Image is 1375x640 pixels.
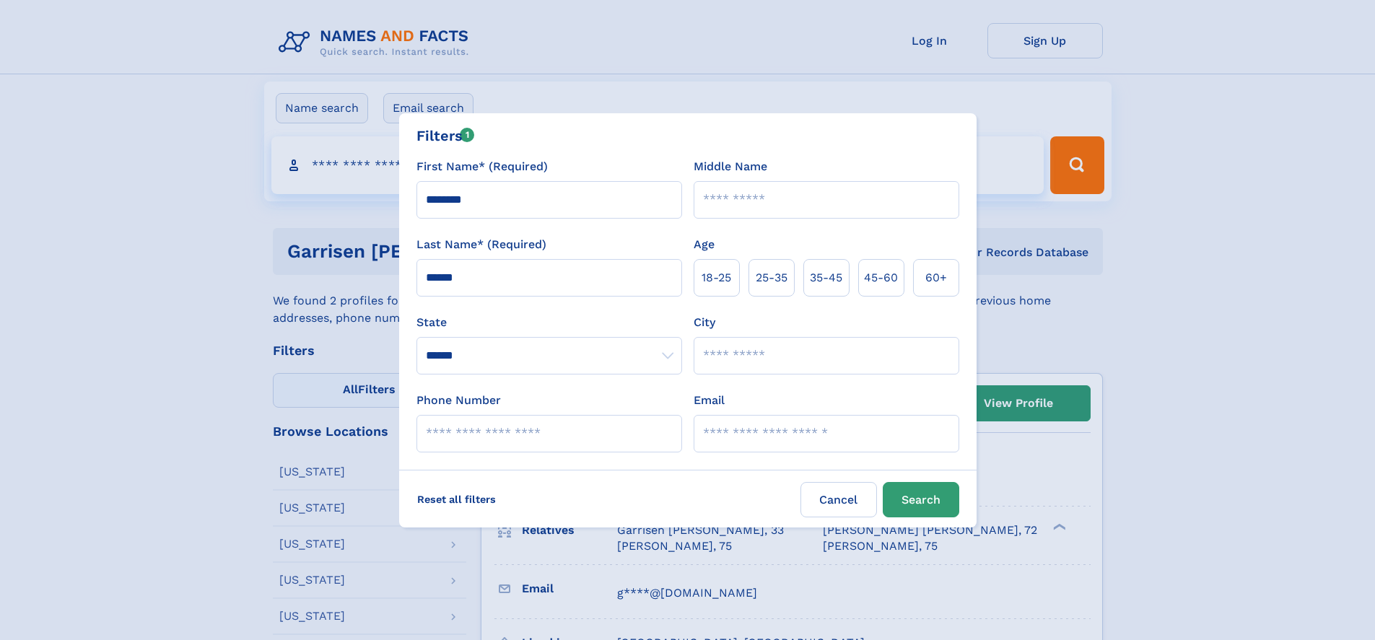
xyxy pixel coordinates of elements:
[416,392,501,409] label: Phone Number
[694,158,767,175] label: Middle Name
[756,269,787,286] span: 25‑35
[694,314,715,331] label: City
[408,482,505,517] label: Reset all filters
[702,269,731,286] span: 18‑25
[883,482,959,517] button: Search
[694,392,725,409] label: Email
[416,236,546,253] label: Last Name* (Required)
[694,236,715,253] label: Age
[416,158,548,175] label: First Name* (Required)
[416,314,682,331] label: State
[810,269,842,286] span: 35‑45
[864,269,898,286] span: 45‑60
[925,269,947,286] span: 60+
[416,125,475,146] div: Filters
[800,482,877,517] label: Cancel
